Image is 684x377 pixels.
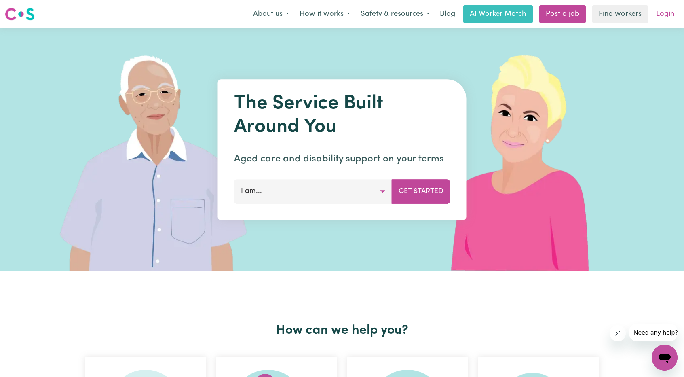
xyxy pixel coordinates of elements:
button: I am... [234,179,392,203]
iframe: Message from company [629,324,678,341]
a: Careseekers logo [5,5,35,23]
span: Need any help? [5,6,49,12]
button: About us [248,6,294,23]
p: Aged care and disability support on your terms [234,152,450,166]
a: Login [651,5,679,23]
h2: How can we help you? [80,323,604,338]
button: Get Started [392,179,450,203]
h1: The Service Built Around You [234,92,450,139]
a: AI Worker Match [463,5,533,23]
a: Post a job [539,5,586,23]
a: Blog [435,5,460,23]
a: Find workers [592,5,648,23]
button: Safety & resources [355,6,435,23]
img: Careseekers logo [5,7,35,21]
button: How it works [294,6,355,23]
iframe: Button to launch messaging window [652,345,678,371]
iframe: Close message [610,325,626,341]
